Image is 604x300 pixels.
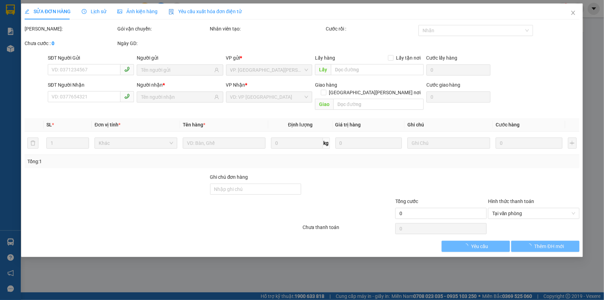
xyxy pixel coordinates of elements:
[94,122,120,127] span: Đơn vị tính
[326,89,424,96] span: [GEOGRAPHIC_DATA][PERSON_NAME] nơi
[141,93,213,101] input: Tên người nhận
[323,138,330,149] span: kg
[568,138,577,149] button: plus
[315,99,333,110] span: Giao
[137,81,223,89] div: Người nhận
[426,64,490,76] input: Cước lấy hàng
[117,25,209,33] div: Gói vận chuyển:
[394,54,424,62] span: Lấy tận nơi
[442,241,510,252] button: Yêu cầu
[302,223,395,236] div: Chưa thanh toán
[405,118,493,132] th: Ghi chú
[315,64,331,75] span: Lấy
[183,138,265,149] input: VD: Bàn, Ghế
[141,66,213,74] input: Tên người gửi
[335,122,361,127] span: Giá trị hàng
[463,244,471,248] span: loading
[82,9,87,14] span: clock-circle
[210,174,248,180] label: Ghi chú đơn hàng
[288,122,313,127] span: Định lượng
[570,10,576,16] span: close
[395,198,418,204] span: Tổng cước
[124,94,130,99] span: phone
[426,91,490,103] input: Cước giao hàng
[25,9,29,14] span: edit
[25,25,116,33] div: [PERSON_NAME]:
[534,242,564,250] span: Thêm ĐH mới
[25,9,71,14] span: SỬA ĐƠN HÀNG
[326,25,417,33] div: Cước rồi :
[426,82,461,88] label: Cước giao hàng
[335,138,402,149] input: 0
[488,198,534,204] label: Hình thức thanh toán
[82,9,106,14] span: Lịch sử
[492,208,575,219] span: Tại văn phòng
[315,55,335,61] span: Lấy hàng
[230,65,308,75] span: VP. Đồng Phước
[169,9,242,14] span: Yêu cầu xuất hóa đơn điện tử
[496,138,562,149] input: 0
[46,122,52,127] span: SL
[27,158,233,165] div: Tổng: 1
[210,184,301,195] input: Ghi chú đơn hàng
[27,138,38,149] button: delete
[226,82,245,88] span: VP Nhận
[527,244,534,248] span: loading
[511,241,579,252] button: Thêm ĐH mới
[333,99,424,110] input: Dọc đường
[117,39,209,47] div: Ngày GD:
[169,9,174,15] img: icon
[117,9,122,14] span: picture
[25,39,116,47] div: Chưa cước :
[407,138,490,149] input: Ghi Chú
[226,54,312,62] div: VP gửi
[331,64,424,75] input: Dọc đường
[315,82,337,88] span: Giao hàng
[52,41,54,46] b: 0
[471,242,488,250] span: Yêu cầu
[99,138,173,148] span: Khác
[214,68,219,72] span: user
[124,67,130,72] span: phone
[426,55,458,61] label: Cước lấy hàng
[48,54,134,62] div: SĐT Người Gửi
[496,122,520,127] span: Cước hàng
[183,122,205,127] span: Tên hàng
[117,9,157,14] span: Ảnh kiện hàng
[210,25,325,33] div: Nhân viên tạo:
[137,54,223,62] div: Người gửi
[564,3,583,23] button: Close
[214,95,219,99] span: user
[48,81,134,89] div: SĐT Người Nhận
